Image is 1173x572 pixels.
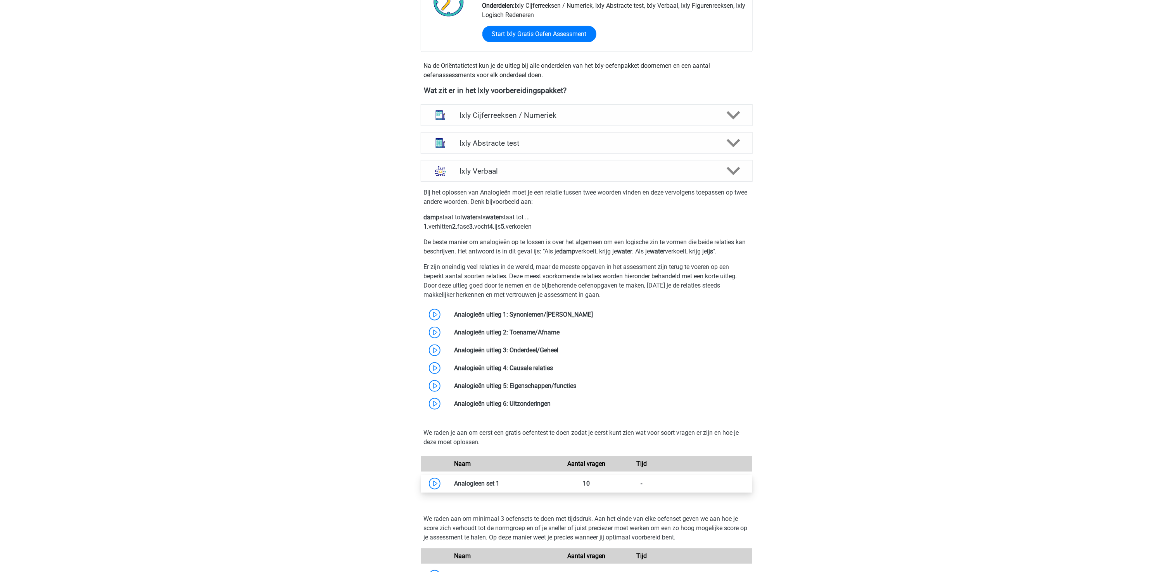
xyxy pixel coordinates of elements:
[430,133,451,153] img: abstracte matrices
[418,104,756,126] a: cijferreeksen Ixly Cijferreeksen / Numeriek
[424,188,750,207] p: Bij het oplossen van Analogieën moet je een relatie tussen twee woorden vinden en deze vervolgens...
[614,459,669,469] div: Tijd
[463,214,478,221] b: water
[424,86,749,95] h4: Wat zit er in het Ixly voorbereidingspakket?
[449,364,752,373] div: Analogieën uitleg 4: Causale relaties
[430,105,451,125] img: cijferreeksen
[421,61,753,80] div: Na de Oriëntatietest kun je de uitleg bij alle onderdelen van het Ixly-oefenpakket doornemen en e...
[470,223,475,230] b: 3.
[453,223,458,230] b: 2.
[460,167,713,176] h4: Ixly Verbaal
[424,213,750,231] p: staat tot als staat tot ... verhitten fase vocht ijs verkoelen
[501,223,506,230] b: 5.
[424,262,750,300] p: Er zijn oneindig veel relaties in de wereld, maar de meeste opgaven in het assessment zijn terug ...
[482,2,515,9] b: Onderdelen:
[460,139,713,148] h4: Ixly Abstracte test
[424,223,429,230] b: 1.
[449,399,752,408] div: Analogieën uitleg 6: Uitzonderingen
[449,328,752,337] div: Analogieën uitleg 2: Toename/Afname
[424,514,750,542] p: We raden aan om minimaal 3 oefensets te doen met tijdsdruk. Aan het einde van elke oefenset geven...
[449,346,752,355] div: Analogieën uitleg 3: Onderdeel/Geheel
[449,381,752,391] div: Analogieën uitleg 5: Eigenschappen/functies
[490,223,495,230] b: 4.
[707,248,713,255] b: ijs
[617,248,632,255] b: water
[424,428,750,447] p: We raden je aan om eerst een gratis oefentest te doen zodat je eerst kunt zien wat voor soort vra...
[460,111,713,120] h4: Ixly Cijferreeksen / Numeriek
[614,551,669,561] div: Tijd
[449,479,559,488] div: Analogieen set 1
[449,459,559,469] div: Naam
[559,551,614,561] div: Aantal vragen
[424,238,750,256] p: De beste manier om analogieën op te lossen is over het algemeen om een logische zin te vormen die...
[449,310,752,319] div: Analogieën uitleg 1: Synoniemen/[PERSON_NAME]
[449,551,559,561] div: Naam
[418,160,756,182] a: analogieen Ixly Verbaal
[482,26,596,42] a: Start Ixly Gratis Oefen Assessment
[424,214,440,221] b: damp
[650,248,665,255] b: water
[430,161,451,181] img: analogieen
[418,132,756,154] a: abstracte matrices Ixly Abstracte test
[559,459,614,469] div: Aantal vragen
[560,248,575,255] b: damp
[486,214,501,221] b: water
